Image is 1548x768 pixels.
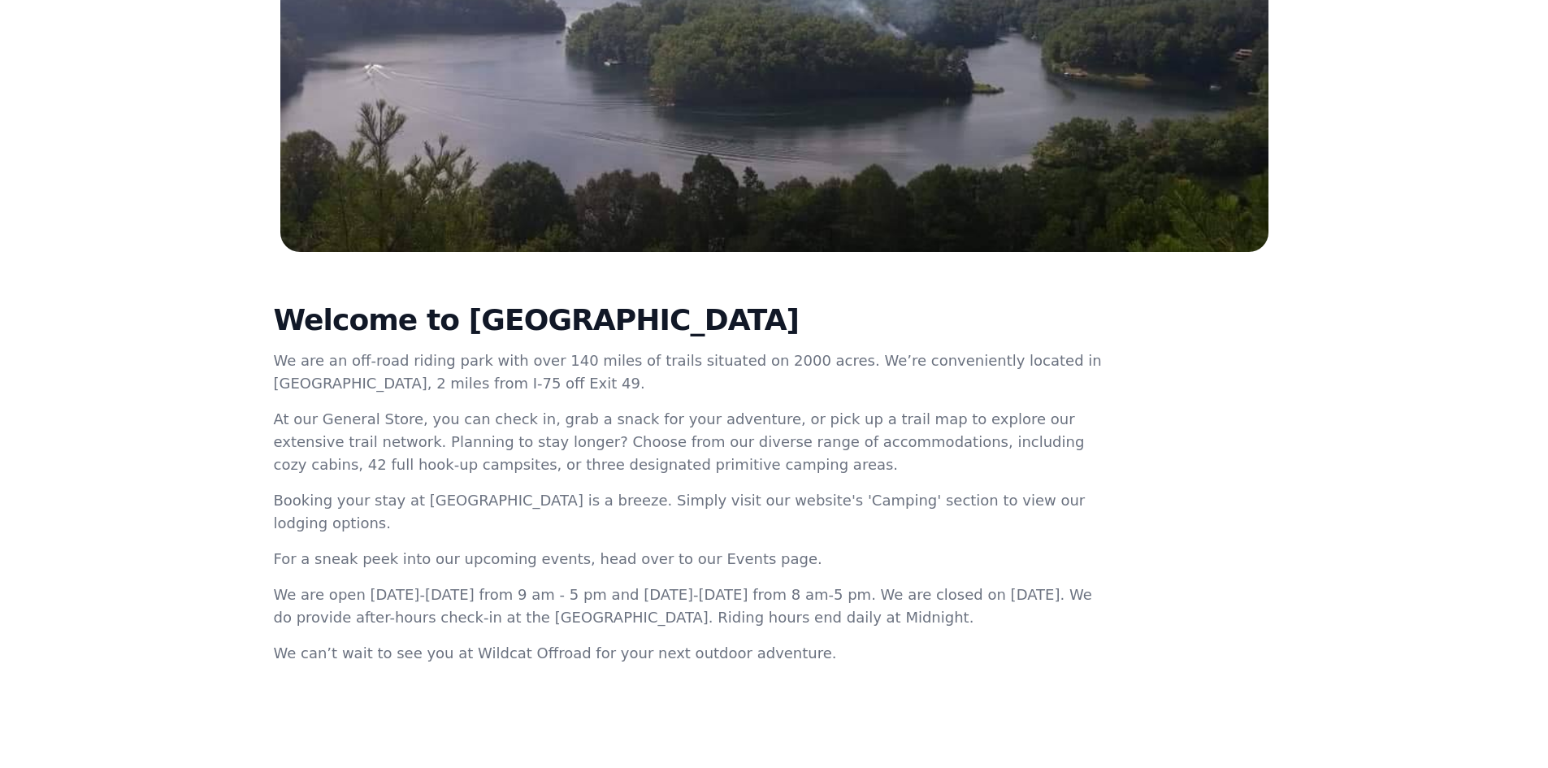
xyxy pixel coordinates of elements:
[274,304,1106,336] h2: Welcome to [GEOGRAPHIC_DATA]
[274,642,1106,665] p: We can’t wait to see you at Wildcat Offroad for your next outdoor adventure.
[274,548,1106,571] p: For a sneak peek into our upcoming events, head over to our Events page.
[274,349,1106,395] p: We are an off-road riding park with over 140 miles of trails situated on 2000 acres. We’re conven...
[274,489,1106,535] p: Booking your stay at [GEOGRAPHIC_DATA] is a breeze. Simply visit our website's 'Camping' section ...
[274,584,1106,629] p: We are open [DATE]-[DATE] from 9 am - 5 pm and [DATE]-[DATE] from 8 am-5 pm. We are closed on [DA...
[274,408,1106,476] p: At our General Store, you can check in, grab a snack for your adventure, or pick up a trail map t...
